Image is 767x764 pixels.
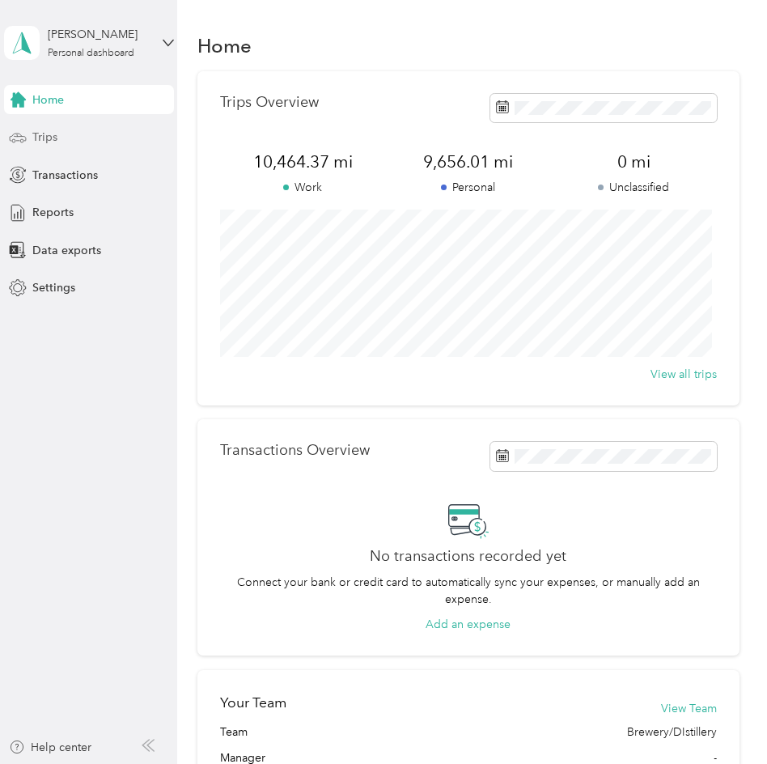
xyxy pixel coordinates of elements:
[9,739,91,756] button: Help center
[220,724,248,741] span: Team
[32,279,75,296] span: Settings
[32,204,74,221] span: Reports
[220,94,319,111] p: Trips Overview
[220,693,286,713] h2: Your Team
[676,673,767,764] iframe: Everlance-gr Chat Button Frame
[220,442,370,459] p: Transactions Overview
[48,26,149,43] div: [PERSON_NAME]
[551,179,717,196] p: Unclassified
[385,151,551,173] span: 9,656.01 mi
[32,242,101,259] span: Data exports
[551,151,717,173] span: 0 mi
[426,616,511,633] button: Add an expense
[627,724,717,741] span: Brewery/DIstillery
[48,49,134,58] div: Personal dashboard
[370,548,566,565] h2: No transactions recorded yet
[220,179,386,196] p: Work
[650,366,717,383] button: View all trips
[220,151,386,173] span: 10,464.37 mi
[32,129,57,146] span: Trips
[32,167,98,184] span: Transactions
[385,179,551,196] p: Personal
[220,574,717,608] p: Connect your bank or credit card to automatically sync your expenses, or manually add an expense.
[32,91,64,108] span: Home
[197,37,252,54] h1: Home
[661,700,717,717] button: View Team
